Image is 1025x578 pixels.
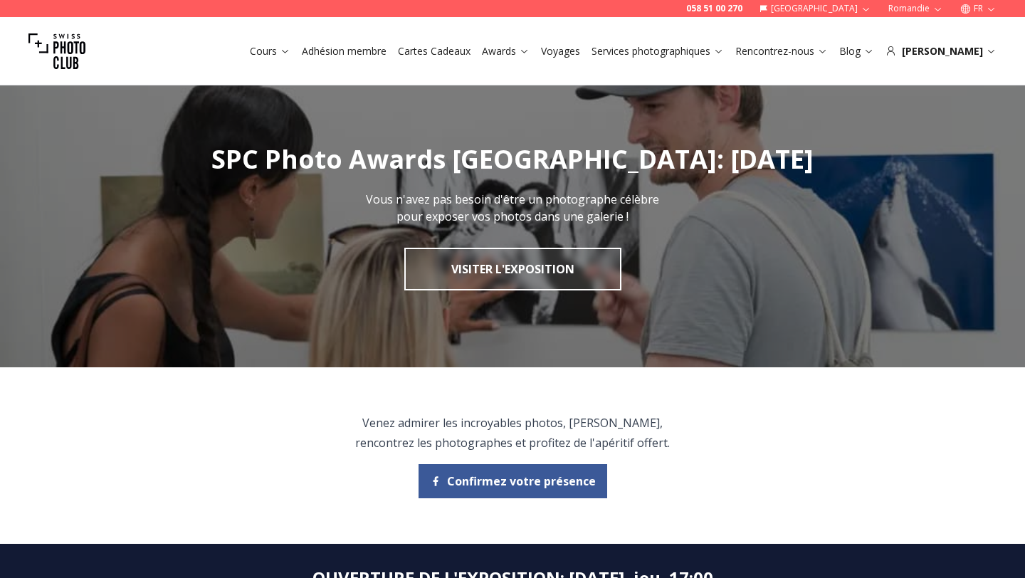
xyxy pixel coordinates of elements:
[885,44,997,58] div: [PERSON_NAME]
[419,464,607,498] button: Confirmez votre présence
[447,473,596,490] span: Confirmez votre présence
[28,23,85,80] img: Swiss photo club
[476,41,535,61] button: Awards
[541,44,580,58] a: Voyages
[735,44,828,58] a: Rencontrez-nous
[535,41,586,61] button: Voyages
[353,191,672,225] p: Vous n'avez pas besoin d'être un photographe célèbre pour exposer vos photos dans une galerie !
[730,41,834,61] button: Rencontrez-nous
[392,41,476,61] button: Cartes Cadeaux
[586,41,730,61] button: Services photographiques
[302,44,387,58] a: Adhésion membre
[250,44,290,58] a: Cours
[244,41,296,61] button: Cours
[482,44,530,58] a: Awards
[398,44,471,58] a: Cartes Cadeaux
[686,3,742,14] a: 058 51 00 270
[834,41,880,61] button: Blog
[592,44,724,58] a: Services photographiques
[296,41,392,61] button: Adhésion membre
[404,248,621,290] a: Visiter l'exposition
[350,413,676,453] p: Venez admirer les incroyables photos, [PERSON_NAME], rencontrez les photographes et profitez de l...
[839,44,874,58] a: Blog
